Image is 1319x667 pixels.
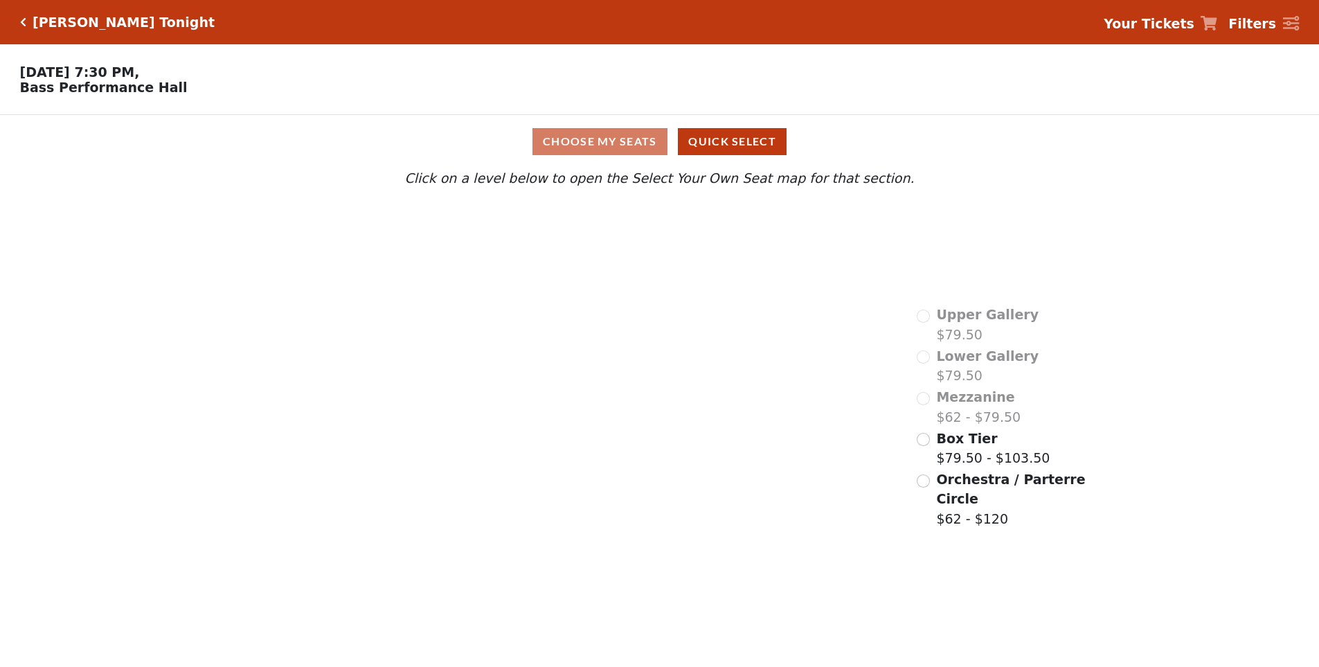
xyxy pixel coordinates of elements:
[678,128,787,155] button: Quick Select
[936,431,997,446] span: Box Tier
[337,269,636,364] path: Lower Gallery - Seats Available: 0
[936,348,1039,364] span: Lower Gallery
[33,15,215,30] h5: [PERSON_NAME] Tonight
[1104,14,1217,34] a: Your Tickets
[314,213,598,281] path: Upper Gallery - Seats Available: 0
[174,168,1144,188] p: Click on a level below to open the Select Your Own Seat map for that section.
[20,17,26,27] a: Click here to go back to filters
[1228,14,1299,34] a: Filters
[936,389,1014,404] span: Mezzanine
[936,472,1085,507] span: Orchestra / Parterre Circle
[936,346,1039,386] label: $79.50
[1104,16,1194,31] strong: Your Tickets
[936,429,1050,468] label: $79.50 - $103.50
[471,449,757,622] path: Orchestra / Parterre Circle - Seats Available: 561
[1228,16,1276,31] strong: Filters
[936,305,1039,344] label: $79.50
[936,387,1021,427] label: $62 - $79.50
[936,470,1087,529] label: $62 - $120
[936,307,1039,322] span: Upper Gallery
